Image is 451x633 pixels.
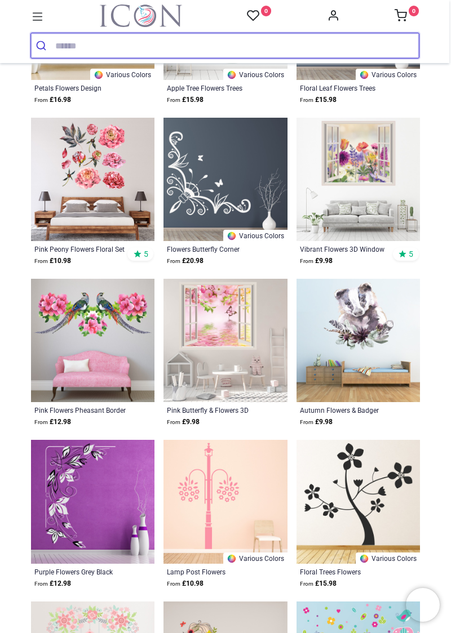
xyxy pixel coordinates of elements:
[34,256,71,266] strong: £ 10.98
[167,256,204,266] strong: £ 20.98
[327,12,339,21] a: Account Info
[167,578,204,589] strong: £ 10.98
[227,554,237,564] img: Color Wheel
[227,231,237,241] img: Color Wheel
[34,244,128,253] a: Pink Peony Flowers Floral Set
[34,578,71,589] strong: £ 12.98
[300,258,313,264] span: From
[167,244,260,253] a: Flowers Butterfly Corner
[34,417,71,427] strong: £ 12.98
[223,230,288,241] a: Various Colors
[34,258,48,264] span: From
[34,97,48,103] span: From
[261,6,272,16] sup: 0
[297,279,420,402] img: Autumn Flowers & Badger Woodland Animal Wall Sticker
[223,69,288,80] a: Various Colors
[34,95,71,105] strong: £ 16.98
[31,33,55,58] button: Submit
[163,279,287,402] img: Pink Butterfly & Flowers 3D Window Wall Sticker
[163,440,287,563] img: Lamp Post Flowers Wall Sticker
[31,440,154,563] img: Purple Flowers Grey Black Vines Wall Sticker
[31,279,154,402] img: Pink Flowers Pheasant Border Wall Sticker
[409,6,419,16] sup: 0
[359,554,369,564] img: Color Wheel
[300,83,393,92] a: Floral Leaf Flowers Trees
[100,5,182,27] img: Icon Wall Stickers
[167,83,260,92] a: Apple Tree Flowers Trees
[167,95,204,105] strong: £ 15.98
[359,70,369,80] img: Color Wheel
[90,69,154,80] a: Various Colors
[356,552,420,564] a: Various Colors
[300,405,393,414] a: Autumn Flowers & Badger Woodland Animal
[297,118,420,241] img: Vibrant Flowers 3D Window Wall Sticker
[167,417,200,427] strong: £ 9.98
[300,244,393,253] a: Vibrant Flowers 3D Window
[144,249,148,259] span: 5
[34,567,128,576] a: Purple Flowers Grey Black Vines
[167,258,180,264] span: From
[409,249,413,259] span: 5
[223,552,288,564] a: Various Colors
[356,69,420,80] a: Various Colors
[31,118,154,241] img: Pink Peony Flowers Floral Wall Sticker Set
[34,581,48,587] span: From
[167,567,260,576] a: Lamp Post Flowers
[227,70,237,80] img: Color Wheel
[300,578,337,589] strong: £ 15.98
[34,405,128,414] a: Pink Flowers Pheasant Border
[167,97,180,103] span: From
[94,70,104,80] img: Color Wheel
[34,83,128,92] a: Petals Flowers Design
[300,95,337,105] strong: £ 15.98
[300,567,393,576] a: Floral Trees Flowers
[406,588,440,622] iframe: Brevo live chat
[300,419,313,425] span: From
[300,581,313,587] span: From
[100,5,182,27] a: Logo of Icon Wall Stickers
[395,12,419,21] a: 0
[300,256,333,266] strong: £ 9.98
[167,581,180,587] span: From
[247,9,272,23] a: 0
[163,118,287,241] img: Flowers Butterfly Corner Wall Sticker
[167,405,260,414] a: Pink Butterfly & Flowers 3D Window
[300,97,313,103] span: From
[300,417,333,427] strong: £ 9.98
[297,440,420,563] img: Floral Trees Flowers Wall Sticker
[34,419,48,425] span: From
[167,419,180,425] span: From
